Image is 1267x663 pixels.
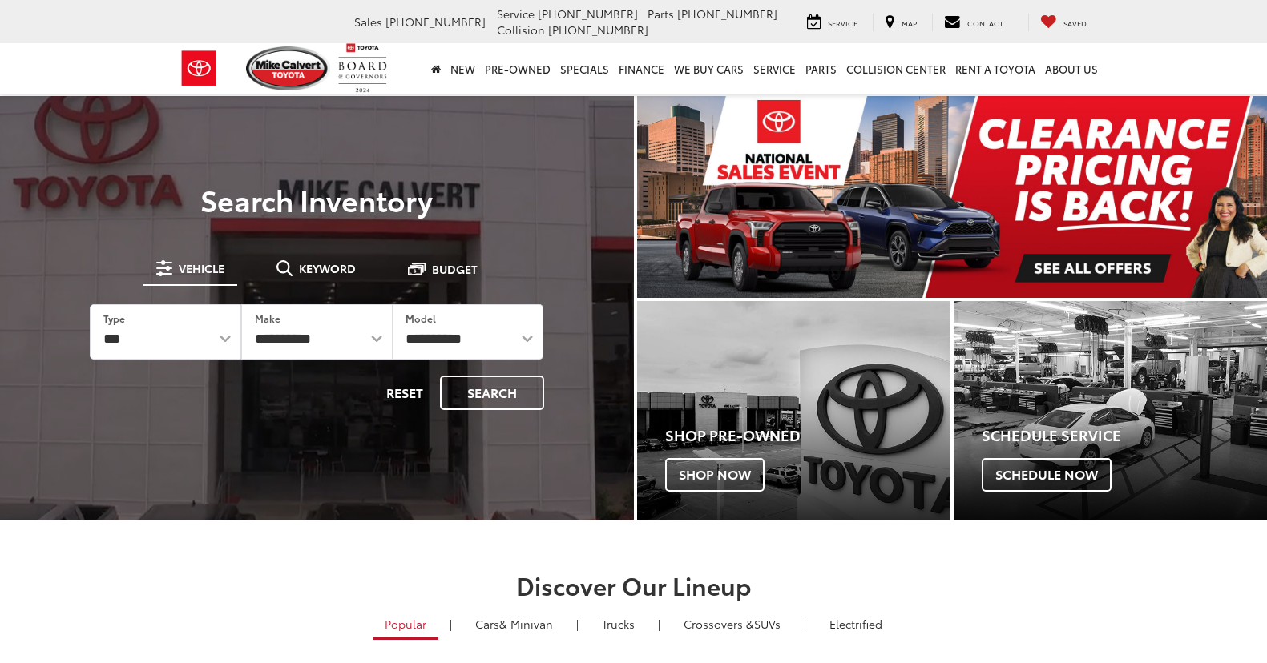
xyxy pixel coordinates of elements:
[967,18,1003,28] span: Contact
[665,458,765,492] span: Shop Now
[614,43,669,94] a: Finance
[800,616,810,632] li: |
[103,311,125,325] label: Type
[555,43,614,94] a: Specials
[1063,18,1087,28] span: Saved
[932,14,1015,31] a: Contact
[748,43,801,94] a: Service
[246,46,331,90] img: Mike Calvert Toyota
[67,183,567,215] h3: Search Inventory
[446,616,456,632] li: |
[373,610,438,640] a: Popular
[684,616,754,632] span: Crossovers &
[654,616,664,632] li: |
[801,43,841,94] a: Parts
[982,458,1112,492] span: Schedule Now
[385,14,486,30] span: [PHONE_NUMBER]
[1040,43,1103,94] a: About Us
[873,14,929,31] a: Map
[637,301,950,520] a: Shop Pre-Owned Shop Now
[954,301,1267,520] div: Toyota
[665,428,950,444] h4: Shop Pre-Owned
[954,301,1267,520] a: Schedule Service Schedule Now
[637,301,950,520] div: Toyota
[648,6,674,22] span: Parts
[538,6,638,22] span: [PHONE_NUMBER]
[841,43,950,94] a: Collision Center
[672,610,793,637] a: SUVs
[572,616,583,632] li: |
[950,43,1040,94] a: Rent a Toyota
[817,610,894,637] a: Electrified
[499,616,553,632] span: & Minivan
[373,376,437,410] button: Reset
[354,14,382,30] span: Sales
[440,376,544,410] button: Search
[179,263,224,274] span: Vehicle
[497,22,545,38] span: Collision
[299,263,356,274] span: Keyword
[590,610,647,637] a: Trucks
[406,311,436,325] label: Model
[795,14,870,31] a: Service
[432,263,478,275] span: Budget
[982,428,1267,444] h4: Schedule Service
[548,22,648,38] span: [PHONE_NUMBER]
[446,43,480,94] a: New
[426,43,446,94] a: Home
[169,42,229,94] img: Toyota
[463,610,565,637] a: Cars
[902,18,917,28] span: Map
[669,43,748,94] a: WE BUY CARS
[1028,14,1099,31] a: My Saved Vehicles
[677,6,777,22] span: [PHONE_NUMBER]
[497,6,535,22] span: Service
[480,43,555,94] a: Pre-Owned
[69,572,1199,598] h2: Discover Our Lineup
[255,311,280,325] label: Make
[828,18,857,28] span: Service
